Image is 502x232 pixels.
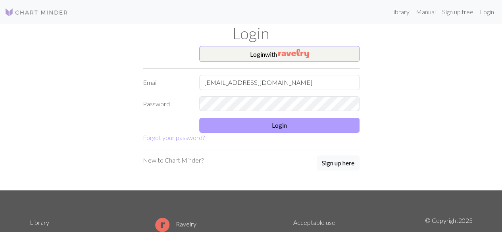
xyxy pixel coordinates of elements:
label: Password [138,96,195,111]
a: Acceptable use [293,219,335,226]
img: Logo [5,8,68,17]
a: Sign up free [439,4,477,20]
label: Email [138,75,195,90]
a: Library [387,4,413,20]
button: Sign up here [317,155,360,171]
a: Ravelry [155,220,196,228]
p: New to Chart Minder? [143,155,204,165]
a: Library [30,219,49,226]
a: Manual [413,4,439,20]
img: Ravelry logo [155,218,169,232]
a: Login [477,4,497,20]
h1: Login [25,24,477,43]
button: Loginwith [199,46,360,62]
button: Login [199,118,360,133]
img: Ravelry [278,49,309,58]
a: Forgot your password? [143,134,205,141]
